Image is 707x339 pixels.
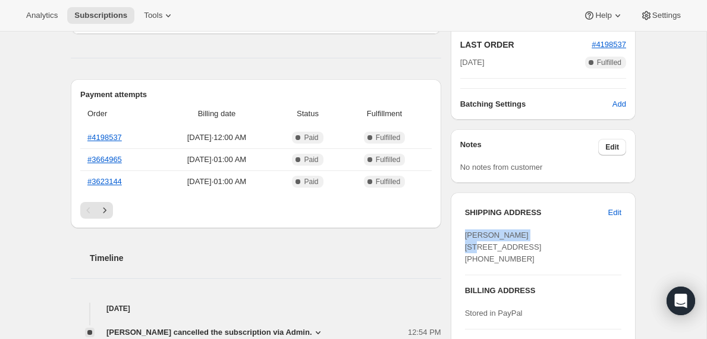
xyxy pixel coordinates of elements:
[344,108,424,120] span: Fulfillment
[601,203,629,222] button: Edit
[592,40,626,49] a: #4198537
[465,231,542,263] span: [PERSON_NAME] [STREET_ADDRESS] [PHONE_NUMBER]
[460,98,612,110] h6: Batching Settings
[304,133,318,142] span: Paid
[106,326,312,338] span: [PERSON_NAME] cancelled the subscription via Admin.
[144,11,162,20] span: Tools
[376,155,400,164] span: Fulfilled
[595,11,611,20] span: Help
[80,202,432,219] nav: Pagination
[460,163,543,172] span: No notes from customer
[667,287,695,315] div: Open Intercom Messenger
[633,7,688,24] button: Settings
[71,303,441,315] h4: [DATE]
[598,139,626,155] button: Edit
[106,326,324,338] button: [PERSON_NAME] cancelled the subscription via Admin.
[592,39,626,51] button: #4198537
[87,155,122,164] a: #3664965
[80,89,432,101] h2: Payment attempts
[162,108,271,120] span: Billing date
[304,155,318,164] span: Paid
[376,133,400,142] span: Fulfilled
[87,177,122,186] a: #3623144
[67,7,134,24] button: Subscriptions
[96,202,113,219] button: Next
[460,39,592,51] h2: LAST ORDER
[278,108,338,120] span: Status
[90,252,441,264] h2: Timeline
[408,326,441,338] span: 12:54 PM
[26,11,58,20] span: Analytics
[605,95,633,114] button: Add
[137,7,181,24] button: Tools
[605,142,619,152] span: Edit
[576,7,630,24] button: Help
[608,207,621,219] span: Edit
[652,11,681,20] span: Settings
[162,176,271,188] span: [DATE] · 01:00 AM
[74,11,127,20] span: Subscriptions
[612,98,626,110] span: Add
[87,133,122,142] a: #4198537
[597,58,621,67] span: Fulfilled
[465,207,608,219] h3: SHIPPING ADDRESS
[162,154,271,166] span: [DATE] · 01:00 AM
[376,177,400,186] span: Fulfilled
[162,132,271,144] span: [DATE] · 12:00 AM
[465,309,523,318] span: Stored in PayPal
[460,139,599,155] h3: Notes
[304,177,318,186] span: Paid
[460,57,485,69] span: [DATE]
[465,285,621,297] h3: BILLING ADDRESS
[80,101,159,127] th: Order
[19,7,65,24] button: Analytics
